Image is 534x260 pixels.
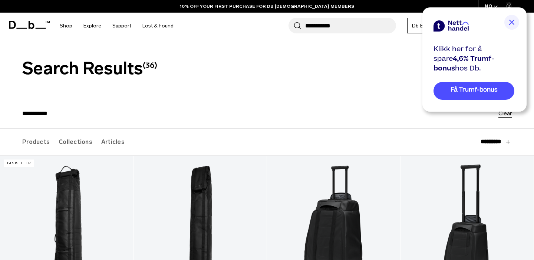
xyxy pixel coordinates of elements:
[54,13,179,39] nav: Main Navigation
[498,110,512,116] button: Clear
[83,13,101,39] a: Explore
[143,60,157,70] span: (36)
[180,3,354,10] a: 10% OFF YOUR FIRST PURCHASE FOR DB [DEMOGRAPHIC_DATA] MEMBERS
[59,129,92,155] label: Collections
[434,54,494,73] span: 4,6% Trumf-bonus
[101,129,125,155] label: Articles
[407,18,438,33] a: Db Black
[434,45,514,73] div: Klikk her for å spare hos Db.
[22,129,50,155] label: Products
[142,13,174,39] a: Lost & Found
[504,15,519,30] img: close button
[22,58,157,79] span: Search Results
[4,159,34,167] p: Bestseller
[112,13,131,39] a: Support
[434,20,469,32] img: netthandel brand logo
[60,13,72,39] a: Shop
[434,82,514,100] a: Få Trumf-bonus
[451,86,498,94] span: Få Trumf-bonus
